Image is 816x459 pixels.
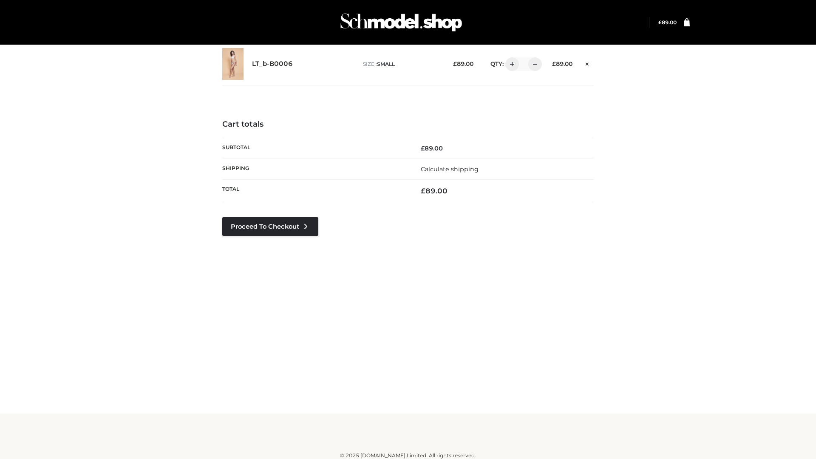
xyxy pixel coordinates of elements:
div: QTY: [482,57,539,71]
img: LT_b-B0006 - SMALL [222,48,244,80]
img: Schmodel Admin 964 [337,6,465,39]
th: Shipping [222,159,408,179]
a: Proceed to Checkout [222,217,318,236]
a: £89.00 [658,19,677,25]
bdi: 89.00 [658,19,677,25]
th: Total [222,180,408,202]
a: LT_b-B0006 [252,60,293,68]
span: £ [658,19,662,25]
bdi: 89.00 [552,60,572,67]
span: £ [552,60,556,67]
a: Remove this item [581,57,594,68]
span: £ [421,187,425,195]
p: size : [363,60,440,68]
bdi: 89.00 [453,60,473,67]
span: £ [421,144,425,152]
h4: Cart totals [222,120,594,129]
span: SMALL [377,61,395,67]
bdi: 89.00 [421,187,448,195]
span: £ [453,60,457,67]
a: Calculate shipping [421,165,479,173]
th: Subtotal [222,138,408,159]
bdi: 89.00 [421,144,443,152]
